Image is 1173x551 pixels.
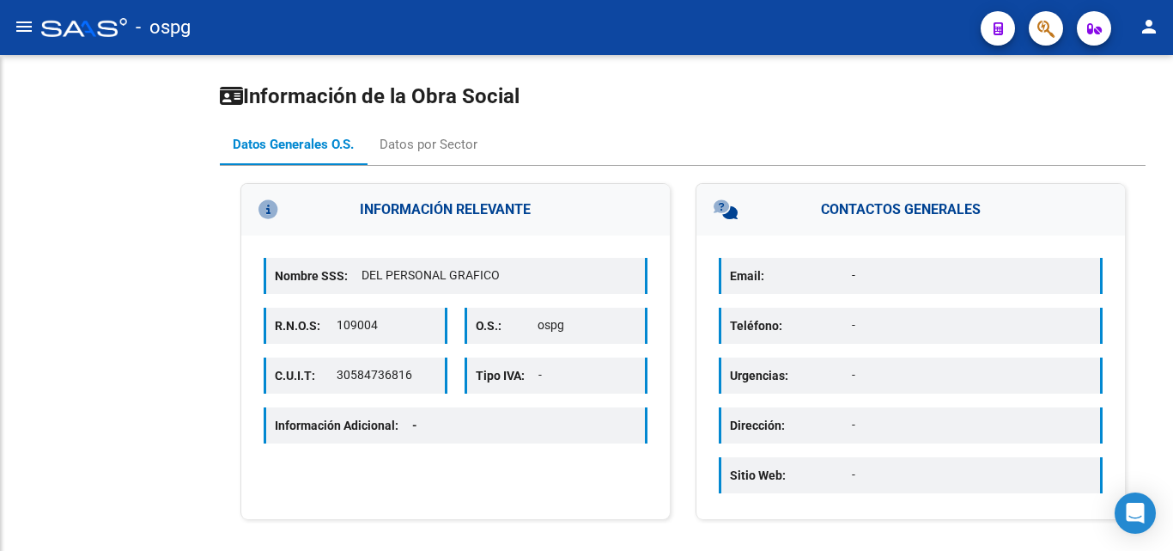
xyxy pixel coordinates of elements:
p: Urgencias: [730,366,852,385]
p: O.S.: [476,316,538,335]
h1: Información de la Obra Social [220,83,1146,110]
p: R.N.O.S: [275,316,337,335]
p: - [538,366,637,384]
p: ospg [538,316,636,334]
p: Tipo IVA: [476,366,538,385]
p: - [852,366,1091,384]
p: Email: [730,266,852,285]
p: 30584736816 [337,366,435,384]
span: - [412,419,417,432]
p: Información Adicional: [275,416,431,435]
h3: CONTACTOS GENERALES [696,184,1125,236]
p: - [852,316,1091,334]
p: - [852,466,1091,484]
div: Datos por Sector [380,135,477,154]
p: C.U.I.T: [275,366,337,385]
div: Open Intercom Messenger [1115,493,1156,534]
span: - ospg [136,9,191,46]
p: Dirección: [730,416,852,435]
mat-icon: person [1139,16,1159,37]
p: 109004 [337,316,435,334]
p: - [852,266,1091,285]
p: Nombre SSS: [275,266,362,285]
p: Teléfono: [730,316,852,335]
div: Datos Generales O.S. [233,135,354,154]
p: DEL PERSONAL GRAFICO [362,266,636,285]
p: - [852,416,1091,434]
h3: INFORMACIÓN RELEVANTE [241,184,670,236]
mat-icon: menu [14,16,34,37]
p: Sitio Web: [730,466,852,485]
